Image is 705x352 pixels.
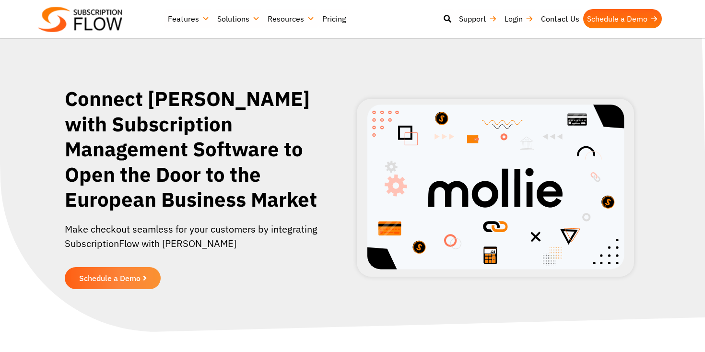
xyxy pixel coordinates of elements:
img: Subscriptionflow [38,7,122,32]
a: Login [501,9,537,28]
a: Schedule a Demo [65,267,161,289]
a: Contact Us [537,9,583,28]
a: Features [164,9,213,28]
a: Solutions [213,9,264,28]
a: Support [455,9,501,28]
span: Schedule a Demo [79,274,141,282]
p: Make checkout seamless for your customers by integrating SubscriptionFlow with [PERSON_NAME] [65,222,326,260]
h1: Connect [PERSON_NAME] with Subscription Management Software to Open the Door to the European Busi... [65,86,326,212]
a: Resources [264,9,318,28]
a: Schedule a Demo [583,9,662,28]
a: Pricing [318,9,350,28]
